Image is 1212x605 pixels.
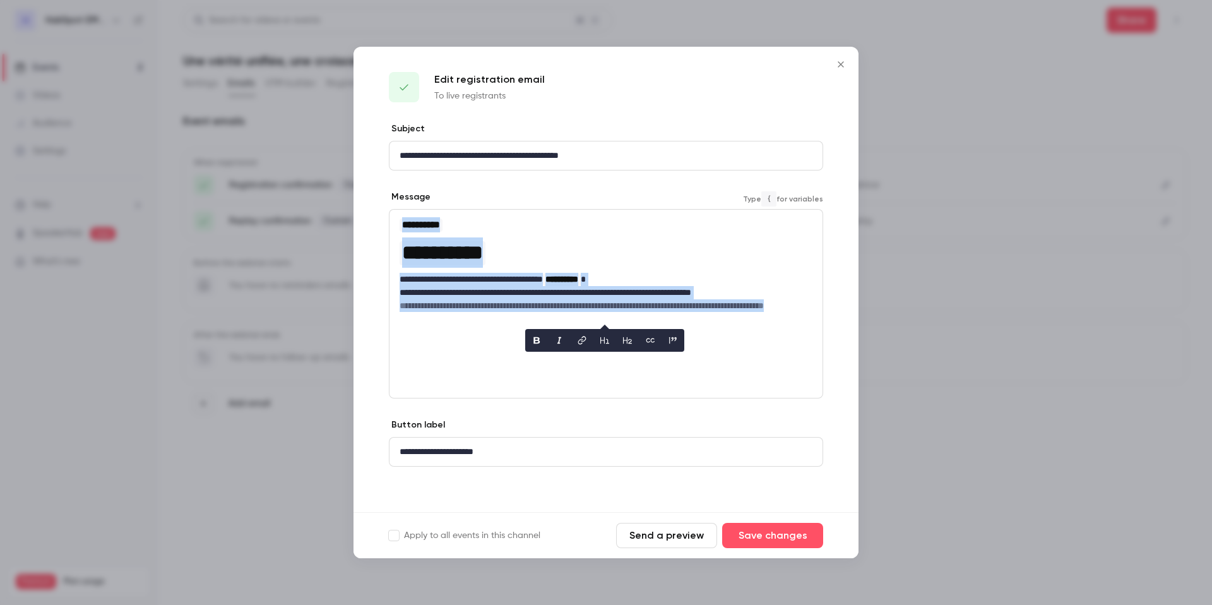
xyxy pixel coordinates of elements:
button: link [572,330,592,350]
button: bold [526,330,547,350]
span: Type for variables [743,191,823,207]
label: Button label [389,419,445,431]
div: editor [389,141,823,170]
label: Subject [389,123,425,135]
div: editor [389,210,823,332]
button: Close [828,52,853,77]
label: Apply to all events in this channel [389,529,540,542]
label: Message [389,191,431,203]
p: To live registrants [434,90,545,102]
button: italic [549,330,569,350]
div: editor [389,438,823,466]
button: Send a preview [616,523,717,548]
button: blockquote [663,330,683,350]
code: { [761,191,776,207]
button: Save changes [722,523,823,548]
p: Edit registration email [434,72,545,87]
